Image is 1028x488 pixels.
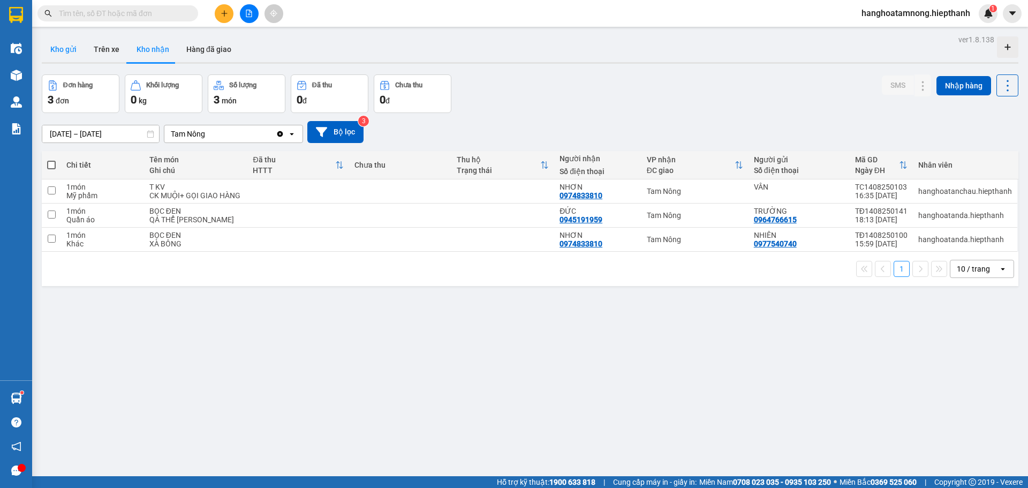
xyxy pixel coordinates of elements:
th: Toggle SortBy [850,151,913,179]
span: Miền Bắc [840,476,917,488]
button: file-add [240,4,259,23]
img: solution-icon [11,123,22,134]
div: TRƯỜNG [754,207,844,215]
svg: open [288,130,296,138]
div: XÀ BÔNG [149,239,243,248]
input: Select a date range. [42,125,159,142]
div: 1 món [66,207,138,215]
div: HTTT [253,166,335,175]
div: Ngày ĐH [855,166,899,175]
span: caret-down [1008,9,1017,18]
strong: 1900 633 818 [549,478,595,486]
div: Quần áo [66,215,138,224]
div: NHƠN [560,183,636,191]
span: plus [221,10,228,17]
div: TC1408250103 [855,183,908,191]
th: Toggle SortBy [451,151,554,179]
span: ⚪️ [834,480,837,484]
button: Chưa thu0đ [374,74,451,113]
div: Thu hộ [457,155,540,164]
div: 18:13 [DATE] [855,215,908,224]
input: Tìm tên, số ĐT hoặc mã đơn [59,7,185,19]
span: Miền Nam [699,476,831,488]
div: VP nhận [647,155,735,164]
div: Tam Nông [647,235,743,244]
img: icon-new-feature [984,9,993,18]
div: Tam Nông [647,187,743,196]
div: Người gửi [754,155,844,164]
button: Số lượng3món [208,74,285,113]
strong: 0369 525 060 [871,478,917,486]
div: ĐỨC [560,207,636,215]
span: Cung cấp máy in - giấy in: [613,476,697,488]
div: hanghoatanda.hiepthanh [918,211,1012,220]
img: warehouse-icon [11,96,22,108]
strong: 0708 023 035 - 0935 103 250 [733,478,831,486]
span: Hỗ trợ kỹ thuật: [497,476,595,488]
b: [DOMAIN_NAME] [143,9,259,26]
div: Số điện thoại [560,167,636,176]
div: Đơn hàng [63,81,93,89]
span: | [603,476,605,488]
div: Đã thu [312,81,332,89]
div: 0964766615 [754,215,797,224]
div: 0974833810 [560,191,602,200]
div: hanghoatanchau.hiepthanh [918,187,1012,196]
div: Mã GD [855,155,899,164]
div: Người nhận [560,154,636,163]
span: kg [139,96,147,105]
span: 0 [131,93,137,106]
div: ver 1.8.138 [958,34,994,46]
div: 0945191959 [560,215,602,224]
div: 1 món [66,183,138,191]
h2: VP Nhận: [PERSON_NAME] [56,77,259,144]
div: TĐ1408250100 [855,231,908,239]
sup: 3 [358,116,369,126]
div: Khối lượng [146,81,179,89]
div: Số điện thoại [754,166,844,175]
img: warehouse-icon [11,393,22,404]
div: Tạo kho hàng mới [997,36,1018,58]
div: hanghoatanda.hiepthanh [918,235,1012,244]
div: 1 món [66,231,138,239]
div: Nhân viên [918,161,1012,169]
div: QÁ THỂ THAO [149,215,243,224]
div: Chi tiết [66,161,138,169]
span: message [11,466,21,476]
div: 16:35 [DATE] [855,191,908,200]
span: món [222,96,237,105]
h2: TN1508250009 [6,77,86,94]
div: Khác [66,239,138,248]
div: 15:59 [DATE] [855,239,908,248]
div: 10 / trang [957,264,990,274]
div: BỌC ĐEN [149,207,243,215]
th: Toggle SortBy [641,151,749,179]
button: caret-down [1003,4,1022,23]
span: question-circle [11,417,21,427]
span: đơn [56,96,69,105]
img: logo-vxr [9,7,23,23]
input: Selected Tam Nông. [206,129,207,139]
div: Trạng thái [457,166,540,175]
span: 1 [991,5,995,12]
sup: 1 [989,5,997,12]
div: T KV [149,183,243,191]
button: 1 [894,261,910,277]
button: Nhập hàng [936,76,991,95]
div: Ghi chú [149,166,243,175]
div: 0977540740 [754,239,797,248]
div: Tam Nông [171,129,205,139]
button: Bộ lọc [307,121,364,143]
span: copyright [969,478,976,486]
sup: 1 [20,391,24,394]
span: đ [385,96,390,105]
button: SMS [882,76,914,95]
button: Khối lượng0kg [125,74,202,113]
b: Công Ty xe khách HIỆP THÀNH [34,9,123,73]
div: TĐ1408250141 [855,207,908,215]
div: NHIÊN [754,231,844,239]
div: BỌC ĐEN [149,231,243,239]
span: 0 [297,93,303,106]
span: aim [270,10,277,17]
img: warehouse-icon [11,70,22,81]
